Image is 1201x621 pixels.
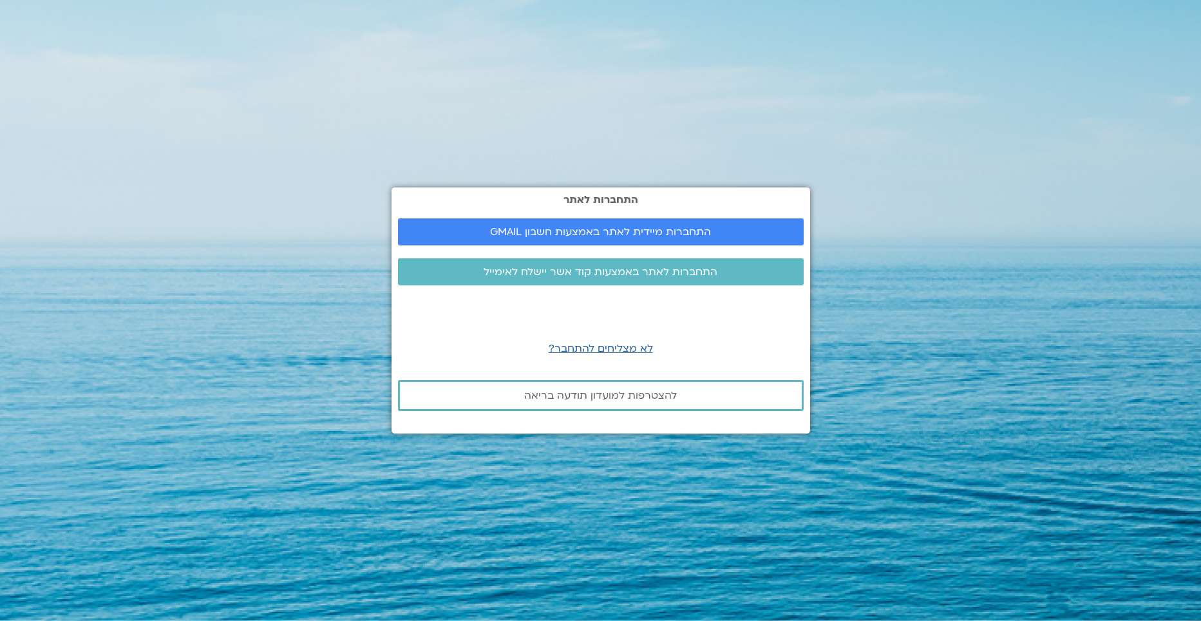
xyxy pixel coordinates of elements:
span: להצטרפות למועדון תודעה בריאה [524,390,677,401]
a: לא מצליחים להתחבר? [549,341,653,356]
a: התחברות לאתר באמצעות קוד אשר יישלח לאימייל [398,258,804,285]
h2: התחברות לאתר [398,194,804,205]
a: להצטרפות למועדון תודעה בריאה [398,380,804,411]
span: התחברות מיידית לאתר באמצעות חשבון GMAIL [490,226,711,238]
a: התחברות מיידית לאתר באמצעות חשבון GMAIL [398,218,804,245]
span: התחברות לאתר באמצעות קוד אשר יישלח לאימייל [484,266,717,278]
